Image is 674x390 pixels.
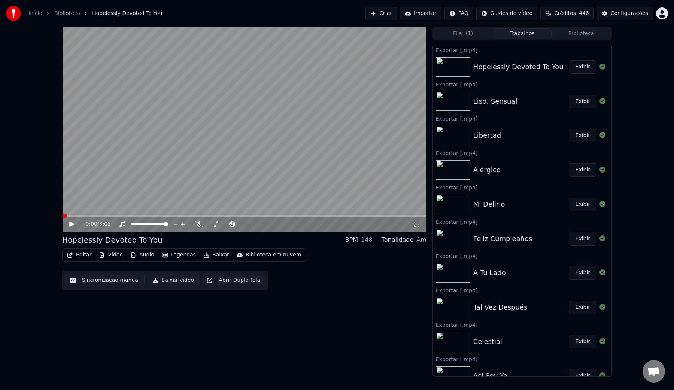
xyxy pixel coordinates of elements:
[444,7,473,20] button: FAQ
[465,30,473,37] span: ( 1 )
[64,250,94,260] button: Editar
[65,274,145,287] button: Sincronização manual
[473,302,528,313] div: Tal Vez Después
[54,10,80,17] a: Biblioteca
[433,183,611,192] div: Exportar [.mp4]
[569,60,596,74] button: Exibir
[62,235,163,245] div: Hopelessly Devoted To You
[28,10,42,17] a: Início
[569,266,596,280] button: Exibir
[202,274,265,287] button: Abrir Dupla Tela
[159,250,199,260] button: Legendas
[473,62,564,72] div: Hopelessly Devoted To You
[554,10,576,17] span: Créditos
[611,10,648,17] div: Configurações
[569,335,596,348] button: Exibir
[416,235,426,244] div: Am
[99,220,111,228] span: 3:05
[365,7,397,20] button: Criar
[246,251,301,259] div: Biblioteca em nuvem
[569,301,596,314] button: Exibir
[569,369,596,383] button: Exibir
[433,354,611,363] div: Exportar [.mp4]
[473,165,501,175] div: Alérgico
[433,148,611,157] div: Exportar [.mp4]
[569,198,596,211] button: Exibir
[433,45,611,54] div: Exportar [.mp4]
[493,28,552,39] button: Trabalhos
[569,95,596,108] button: Exibir
[433,114,611,123] div: Exportar [.mp4]
[433,251,611,260] div: Exportar [.mp4]
[433,80,611,89] div: Exportar [.mp4]
[540,7,594,20] button: Créditos446
[345,235,358,244] div: BPM
[127,250,157,260] button: Áudio
[597,7,653,20] button: Configurações
[361,235,373,244] div: 148
[473,234,532,244] div: Feliz Cumpleaños
[569,129,596,142] button: Exibir
[148,274,199,287] button: Baixar vídeo
[473,336,502,347] div: Celestial
[96,250,126,260] button: Vídeo
[476,7,537,20] button: Guides de vídeo
[86,220,97,228] span: 0:00
[433,217,611,226] div: Exportar [.mp4]
[433,286,611,295] div: Exportar [.mp4]
[86,220,104,228] div: /
[400,7,441,20] button: Importar
[569,232,596,246] button: Exibir
[552,28,611,39] button: Biblioteca
[643,360,665,383] div: Bate-papo aberto
[473,130,501,141] div: Libertad
[579,10,589,17] span: 446
[434,28,493,39] button: Fila
[200,250,232,260] button: Baixar
[382,235,414,244] div: Tonalidade
[473,371,507,381] div: Así Soy Yo
[92,10,162,17] span: Hopelessly Devoted To You
[6,6,21,21] img: youka
[473,199,505,210] div: Mi Delirio
[28,10,162,17] nav: breadcrumb
[473,96,517,107] div: Liso, Sensual
[433,320,611,329] div: Exportar [.mp4]
[473,268,506,278] div: A Tu Lado
[569,163,596,177] button: Exibir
